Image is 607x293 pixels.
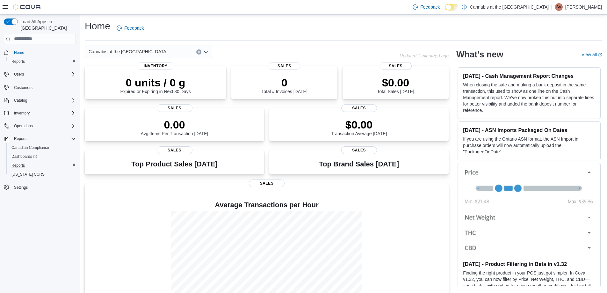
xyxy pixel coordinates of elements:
[14,72,24,77] span: Users
[11,172,45,177] span: [US_STATE] CCRS
[6,170,78,179] button: [US_STATE] CCRS
[331,118,387,136] div: Transaction Average [DATE]
[9,162,76,169] span: Reports
[11,154,37,159] span: Dashboards
[1,96,78,105] button: Catalog
[14,85,33,90] span: Customers
[11,122,76,130] span: Operations
[11,84,35,92] a: Customers
[261,76,307,89] p: 0
[11,49,27,56] a: Home
[261,76,307,94] div: Total # Invoices [DATE]
[556,3,561,11] span: SV
[377,76,414,94] div: Total Sales [DATE]
[11,135,30,143] button: Reports
[89,48,168,55] span: Cannabis at the [GEOGRAPHIC_DATA]
[9,171,76,178] span: Washington CCRS
[6,152,78,161] a: Dashboards
[249,179,285,187] span: Sales
[14,123,33,128] span: Operations
[85,20,110,33] h1: Home
[13,4,41,10] img: Cova
[124,25,144,31] span: Feedback
[196,49,201,55] button: Clear input
[269,62,300,70] span: Sales
[9,153,76,160] span: Dashboards
[11,70,26,78] button: Users
[445,4,459,11] input: Dark Mode
[1,134,78,143] button: Reports
[1,48,78,57] button: Home
[463,82,595,114] p: When closing the safe and making a bank deposit in the same transaction, this used to show as one...
[11,183,76,191] span: Settings
[1,183,78,192] button: Settings
[456,49,503,60] h2: What's new
[463,261,595,267] h3: [DATE] - Product Filtering in Beta in v1.32
[555,3,563,11] div: Scott VR
[11,83,76,91] span: Customers
[120,76,191,94] div: Expired or Expiring in Next 30 Days
[11,184,30,191] a: Settings
[14,50,24,55] span: Home
[4,45,76,209] nav: Complex example
[11,59,25,64] span: Reports
[400,53,449,58] p: Updated 1 minute(s) ago
[11,70,76,78] span: Users
[157,104,192,112] span: Sales
[9,58,27,65] a: Reports
[131,160,217,168] h3: Top Product Sales [DATE]
[463,136,595,155] p: If you are using the Ontario ASN format, the ASN Import in purchase orders will now automatically...
[141,118,208,131] p: 0.00
[114,22,146,34] a: Feedback
[9,162,27,169] a: Reports
[14,185,28,190] span: Settings
[380,62,412,70] span: Sales
[598,53,602,57] svg: External link
[470,3,549,11] p: Cannabis at the [GEOGRAPHIC_DATA]
[11,145,49,150] span: Canadian Compliance
[138,62,173,70] span: Inventory
[1,70,78,79] button: Users
[18,18,76,31] span: Load All Apps in [GEOGRAPHIC_DATA]
[141,118,208,136] div: Avg Items Per Transaction [DATE]
[11,163,25,168] span: Reports
[377,76,414,89] p: $0.00
[11,109,76,117] span: Inventory
[319,160,399,168] h3: Top Brand Sales [DATE]
[14,98,27,103] span: Catalog
[90,201,444,209] h4: Average Transactions per Hour
[463,127,595,133] h3: [DATE] - ASN Imports Packaged On Dates
[6,143,78,152] button: Canadian Compliance
[11,97,76,104] span: Catalog
[1,109,78,118] button: Inventory
[9,58,76,65] span: Reports
[11,109,32,117] button: Inventory
[11,97,30,104] button: Catalog
[9,171,47,178] a: [US_STATE] CCRS
[410,1,442,13] a: Feedback
[331,118,387,131] p: $0.00
[11,135,76,143] span: Reports
[11,48,76,56] span: Home
[203,49,208,55] button: Open list of options
[9,153,40,160] a: Dashboards
[420,4,440,10] span: Feedback
[565,3,602,11] p: [PERSON_NAME]
[1,83,78,92] button: Customers
[341,146,377,154] span: Sales
[1,121,78,130] button: Operations
[6,57,78,66] button: Reports
[11,122,35,130] button: Operations
[6,161,78,170] button: Reports
[582,52,602,57] a: View allExternal link
[551,3,553,11] p: |
[120,76,191,89] p: 0 units / 0 g
[341,104,377,112] span: Sales
[9,144,76,151] span: Canadian Compliance
[14,111,30,116] span: Inventory
[157,146,192,154] span: Sales
[463,73,595,79] h3: [DATE] - Cash Management Report Changes
[14,136,27,141] span: Reports
[9,144,52,151] a: Canadian Compliance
